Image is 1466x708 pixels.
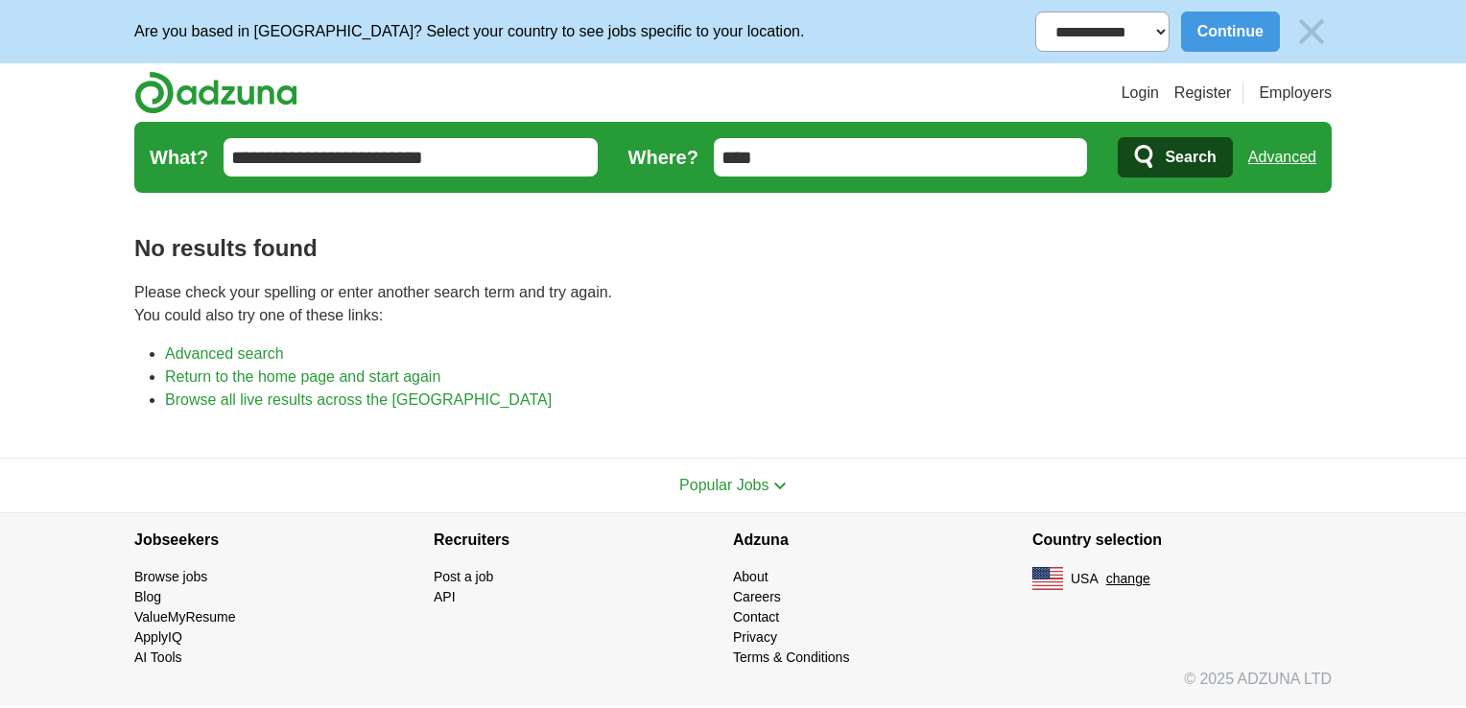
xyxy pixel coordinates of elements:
[679,477,768,493] span: Popular Jobs
[773,482,787,490] img: toggle icon
[733,609,779,625] a: Contact
[733,569,768,584] a: About
[1032,513,1332,567] h4: Country selection
[1032,567,1063,590] img: US flag
[165,391,552,408] a: Browse all live results across the [GEOGRAPHIC_DATA]
[134,649,182,665] a: AI Tools
[150,143,208,172] label: What?
[1174,82,1232,105] a: Register
[733,649,849,665] a: Terms & Conditions
[1106,569,1150,589] button: change
[119,668,1347,706] div: © 2025 ADZUNA LTD
[1181,12,1280,52] button: Continue
[434,569,493,584] a: Post a job
[134,569,207,584] a: Browse jobs
[1122,82,1159,105] a: Login
[134,589,161,604] a: Blog
[134,20,804,43] p: Are you based in [GEOGRAPHIC_DATA]? Select your country to see jobs specific to your location.
[165,345,284,362] a: Advanced search
[134,71,297,114] img: Adzuna logo
[733,589,781,604] a: Careers
[1248,138,1316,177] a: Advanced
[134,281,1332,327] p: Please check your spelling or enter another search term and try again. You could also try one of ...
[733,629,777,645] a: Privacy
[434,589,456,604] a: API
[1259,82,1332,105] a: Employers
[1165,138,1216,177] span: Search
[628,143,698,172] label: Where?
[1118,137,1232,177] button: Search
[1291,12,1332,52] img: icon_close_no_bg.svg
[134,231,1332,266] h1: No results found
[165,368,440,385] a: Return to the home page and start again
[134,609,236,625] a: ValueMyResume
[134,629,182,645] a: ApplyIQ
[1071,569,1099,589] span: USA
